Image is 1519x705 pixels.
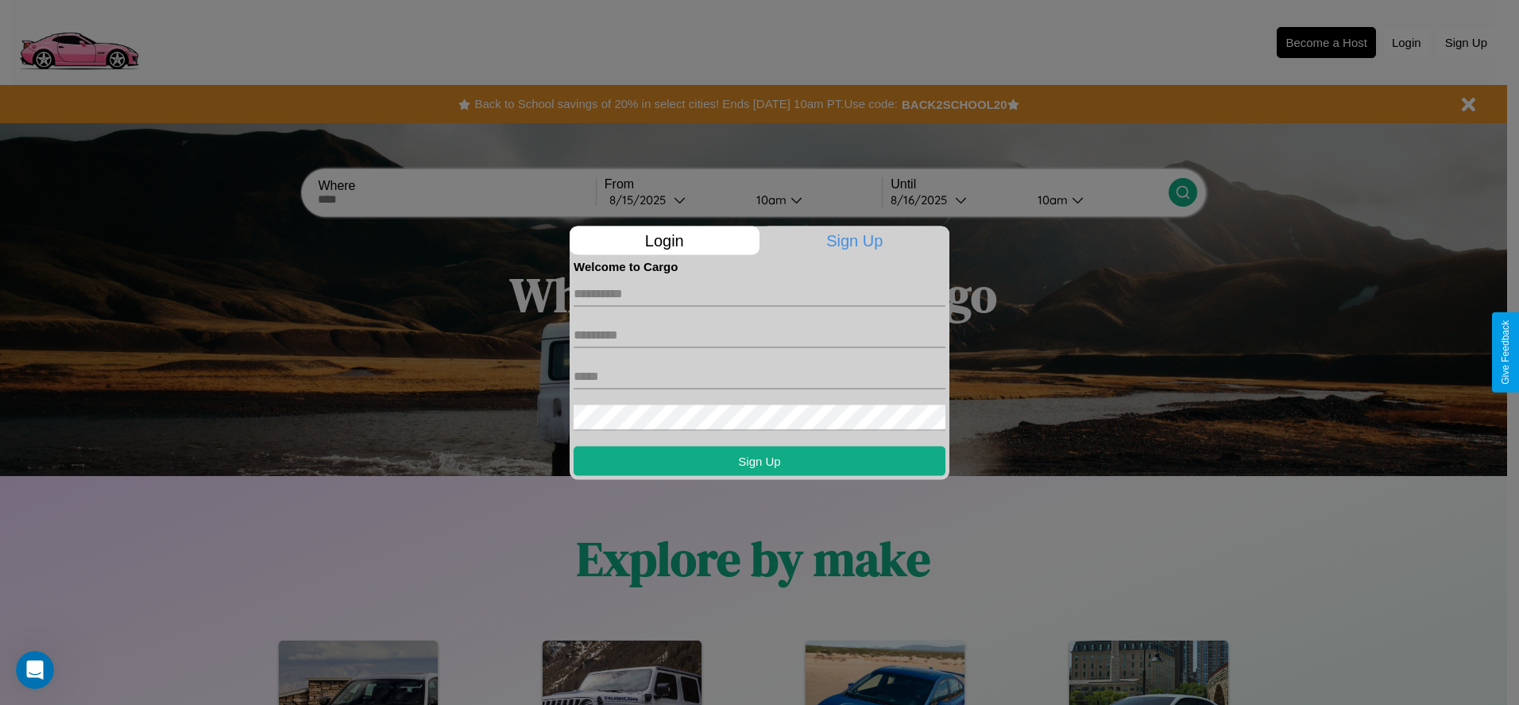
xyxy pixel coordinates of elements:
[574,446,945,475] button: Sign Up
[574,259,945,273] h4: Welcome to Cargo
[1500,320,1511,385] div: Give Feedback
[760,226,950,254] p: Sign Up
[16,651,54,689] iframe: Intercom live chat
[570,226,759,254] p: Login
